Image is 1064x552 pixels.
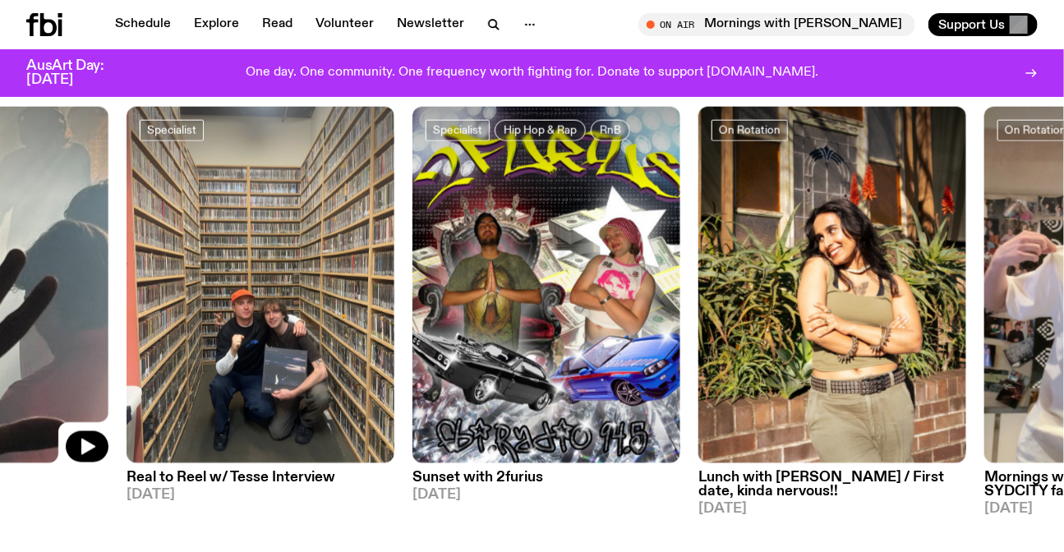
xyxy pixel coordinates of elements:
[504,124,577,136] span: Hip Hop & Rap
[26,59,131,87] h3: AusArt Day: [DATE]
[140,120,204,141] a: Specialist
[426,120,490,141] a: Specialist
[600,124,621,136] span: RnB
[246,66,818,80] p: One day. One community. One frequency worth fighting for. Donate to support [DOMAIN_NAME].
[433,124,482,136] span: Specialist
[412,489,680,503] span: [DATE]
[591,120,630,141] a: RnB
[184,13,249,36] a: Explore
[412,463,680,503] a: Sunset with 2furius[DATE]
[387,13,474,36] a: Newsletter
[938,17,1005,32] span: Support Us
[698,463,966,517] a: Lunch with [PERSON_NAME] / First date, kinda nervous!![DATE]
[412,471,680,485] h3: Sunset with 2furius
[412,107,680,464] img: In the style of cheesy 2000s hip hop mixtapes - Mateo on the left has his hands clapsed in prayer...
[252,13,302,36] a: Read
[127,463,394,503] a: Real to Reel w/ Tesse Interview[DATE]
[127,489,394,503] span: [DATE]
[698,471,966,499] h3: Lunch with [PERSON_NAME] / First date, kinda nervous!!
[127,471,394,485] h3: Real to Reel w/ Tesse Interview
[712,120,788,141] a: On Rotation
[495,120,586,141] a: Hip Hop & Rap
[105,13,181,36] a: Schedule
[147,124,196,136] span: Specialist
[698,107,966,464] img: Tanya is standing in front of plants and a brick fence on a sunny day. She is looking to the left...
[928,13,1038,36] button: Support Us
[306,13,384,36] a: Volunteer
[698,503,966,517] span: [DATE]
[719,124,781,136] span: On Rotation
[638,13,915,36] button: On AirMornings with [PERSON_NAME]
